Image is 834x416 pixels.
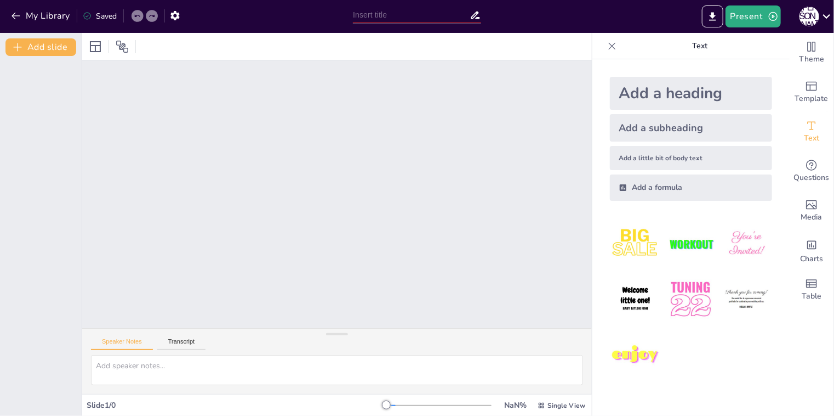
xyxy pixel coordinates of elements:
[794,172,830,184] span: Questions
[547,401,585,410] span: Single View
[610,218,661,269] img: 1.jpeg
[610,175,772,201] div: Add a formula
[790,72,833,112] div: Add ready made slides
[621,33,779,59] p: Text
[726,5,780,27] button: Present
[804,132,819,144] span: Text
[801,211,822,223] span: Media
[610,77,772,110] div: Add a heading
[665,274,716,325] img: 5.jpeg
[790,112,833,151] div: Add text boxes
[502,400,529,411] div: NaN %
[157,338,206,350] button: Transcript
[790,270,833,310] div: Add a table
[8,7,75,25] button: My Library
[799,5,819,27] button: А [PERSON_NAME]
[702,5,723,27] button: Export to PowerPoint
[721,218,772,269] img: 3.jpeg
[721,274,772,325] img: 6.jpeg
[5,38,76,56] button: Add slide
[802,290,821,302] span: Table
[610,146,772,170] div: Add a little bit of body text
[610,274,661,325] img: 4.jpeg
[87,400,386,411] div: Slide 1 / 0
[610,114,772,142] div: Add a subheading
[790,33,833,72] div: Change the overall theme
[83,11,117,21] div: Saved
[610,330,661,381] img: 7.jpeg
[799,7,819,26] div: А [PERSON_NAME]
[353,7,470,23] input: Insert title
[790,151,833,191] div: Get real-time input from your audience
[87,38,104,55] div: Layout
[799,53,824,65] span: Theme
[116,40,129,53] span: Position
[790,191,833,231] div: Add images, graphics, shapes or video
[91,338,153,350] button: Speaker Notes
[800,253,823,265] span: Charts
[795,93,829,105] span: Template
[790,231,833,270] div: Add charts and graphs
[665,218,716,269] img: 2.jpeg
